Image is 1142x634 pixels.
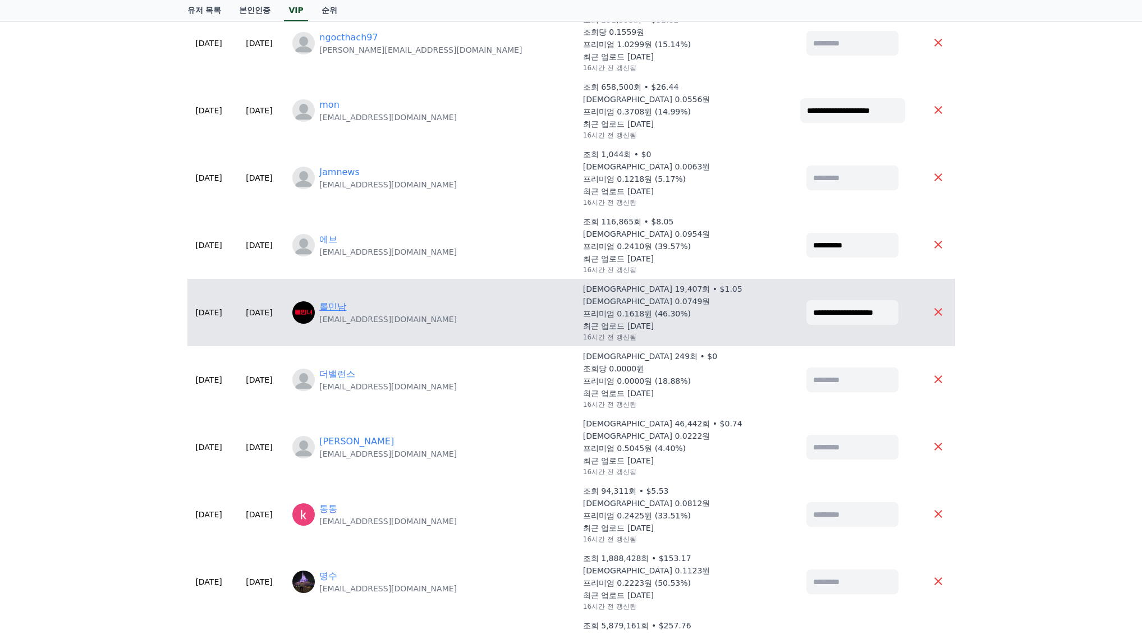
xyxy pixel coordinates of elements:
td: [DATE] [231,77,288,144]
p: 프리미엄 0.5045원 (4.40%) [583,443,686,454]
td: [DATE] [187,144,231,212]
img: https://cdn.creward.net/profile/user/profile_blank.webp [292,234,315,256]
p: [EMAIL_ADDRESS][DOMAIN_NAME] [319,516,457,527]
td: [DATE] [187,346,231,414]
p: 조회당 0.0000원 [583,363,644,374]
p: 프리미엄 0.1218원 (5.17%) [583,173,686,185]
p: [DEMOGRAPHIC_DATA] 19,407회 • $1.05 [583,283,742,295]
span: Messages [93,373,126,382]
p: [EMAIL_ADDRESS][DOMAIN_NAME] [319,381,457,392]
td: [DATE] [187,212,231,279]
a: 명수 [319,569,337,583]
p: 조회 116,865회 • $8.05 [583,216,674,227]
p: 프리미엄 0.2425원 (33.51%) [583,510,691,521]
p: 프리미엄 1.0299원 (15.14%) [583,39,691,50]
a: Messages [74,356,145,384]
img: https://lh3.googleusercontent.com/a/ACg8ocIBnWwqV0eXG_KuFoolGCfr3AxDWXc-3Vl4NaZtHcYys-323Q=s96-c [292,503,315,526]
p: 최근 업로드 [DATE] [583,388,654,399]
span: Home [29,373,48,382]
img: https://lh3.googleusercontent.com/a/ACg8ocIRkcOePDkb8G556KPr_g5gDUzm96TACHS6QOMRMdmg6EqxY2Y=s96-c [292,301,315,324]
p: 최근 업로드 [DATE] [583,253,654,264]
td: [DATE] [231,212,288,279]
a: [PERSON_NAME] [319,435,394,448]
p: 최근 업로드 [DATE] [583,455,654,466]
img: profile_blank.webp [292,436,315,458]
p: 최근 업로드 [DATE] [583,118,654,130]
p: 조회 658,500회 • $26.44 [583,81,679,93]
a: 통통 [319,502,337,516]
td: [DATE] [231,144,288,212]
p: 조회당 0.1559원 [583,26,644,38]
p: [DEMOGRAPHIC_DATA] 46,442회 • $0.74 [583,418,742,429]
td: [DATE] [231,279,288,346]
p: [PERSON_NAME][EMAIL_ADDRESS][DOMAIN_NAME] [319,44,522,56]
p: 프리미엄 0.2410원 (39.57%) [583,241,691,252]
p: 16시간 전 갱신됨 [583,333,636,342]
img: profile_blank.webp [292,167,315,189]
td: [DATE] [187,279,231,346]
p: 최근 업로드 [DATE] [583,590,654,601]
p: 16시간 전 갱신됨 [583,602,636,611]
td: [DATE] [231,548,288,615]
p: [DEMOGRAPHIC_DATA] 0.0954원 [583,228,710,240]
td: [DATE] [231,414,288,481]
p: [DEMOGRAPHIC_DATA] 0.0812원 [583,498,710,509]
td: [DATE] [187,77,231,144]
p: 프리미엄 0.1618원 (46.30%) [583,308,691,319]
p: 16시간 전 갱신됨 [583,400,636,409]
p: 프리미엄 0.2223원 (50.53%) [583,577,691,589]
p: [DEMOGRAPHIC_DATA] 0.0063원 [583,161,710,172]
p: 16시간 전 갱신됨 [583,131,636,140]
a: 더밸런스 [319,367,355,381]
p: [EMAIL_ADDRESS][DOMAIN_NAME] [319,112,457,123]
td: [DATE] [187,10,231,77]
p: 조회 5,879,161회 • $257.76 [583,620,691,631]
p: 프리미엄 0.3708원 (14.99%) [583,106,691,117]
p: 프리미엄 0.0000원 (18.88%) [583,375,691,387]
p: 16시간 전 갱신됨 [583,467,636,476]
p: 조회 94,311회 • $5.53 [583,485,669,497]
td: [DATE] [187,481,231,548]
p: [EMAIL_ADDRESS][DOMAIN_NAME] [319,179,457,190]
p: 조회 1,044회 • $0 [583,149,652,160]
p: [EMAIL_ADDRESS][DOMAIN_NAME] [319,246,457,258]
p: 최근 업로드 [DATE] [583,51,654,62]
p: [DEMOGRAPHIC_DATA] 0.1123원 [583,565,710,576]
a: 롤민남 [319,300,346,314]
a: mon [319,98,340,112]
a: 에브 [319,233,337,246]
a: Jamnews [319,166,360,179]
p: 16시간 전 갱신됨 [583,198,636,207]
td: [DATE] [231,481,288,548]
a: Home [3,356,74,384]
td: [DATE] [231,10,288,77]
a: Settings [145,356,215,384]
p: 16시간 전 갱신됨 [583,265,636,274]
a: ngocthach97 [319,31,378,44]
p: [DEMOGRAPHIC_DATA] 0.0222원 [583,430,710,442]
img: profile_blank.webp [292,32,315,54]
p: 최근 업로드 [DATE] [583,320,654,332]
img: profile_blank.webp [292,99,315,122]
span: Settings [166,373,194,382]
p: [EMAIL_ADDRESS][DOMAIN_NAME] [319,448,457,460]
p: [DEMOGRAPHIC_DATA] 0.0749원 [583,296,710,307]
td: [DATE] [187,548,231,615]
p: [EMAIL_ADDRESS][DOMAIN_NAME] [319,583,457,594]
p: 16시간 전 갱신됨 [583,535,636,544]
p: 최근 업로드 [DATE] [583,522,654,534]
p: [DEMOGRAPHIC_DATA] 249회 • $0 [583,351,717,362]
p: 16시간 전 갱신됨 [583,63,636,72]
img: https://cdn.creward.net/profile/user/profile_blank.webp [292,369,315,391]
p: 조회 1,888,428회 • $153.17 [583,553,691,564]
td: [DATE] [187,414,231,481]
p: 최근 업로드 [DATE] [583,186,654,197]
p: [EMAIL_ADDRESS][DOMAIN_NAME] [319,314,457,325]
p: [DEMOGRAPHIC_DATA] 0.0556원 [583,94,710,105]
td: [DATE] [231,346,288,414]
img: http://k.kakaocdn.net/dn/b4uBtL/btsLNw5KgVN/QKZ7aqMfEl2ddIglP1J1kk/img_640x640.jpg [292,571,315,593]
